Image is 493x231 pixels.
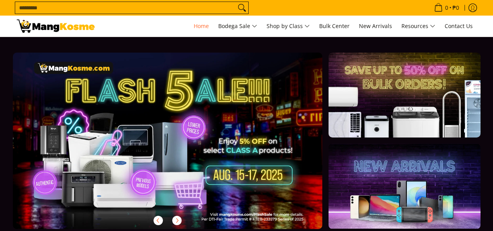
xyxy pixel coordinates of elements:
[194,22,209,30] span: Home
[451,5,460,11] span: ₱0
[190,16,213,37] a: Home
[102,16,477,37] nav: Main Menu
[263,16,314,37] a: Shop by Class
[315,16,353,37] a: Bulk Center
[445,22,473,30] span: Contact Us
[398,16,439,37] a: Resources
[319,22,350,30] span: Bulk Center
[267,21,310,31] span: Shop by Class
[236,2,248,14] button: Search
[444,5,449,11] span: 0
[359,22,392,30] span: New Arrivals
[214,16,261,37] a: Bodega Sale
[17,19,95,33] img: Mang Kosme: Your Home Appliances Warehouse Sale Partner!
[168,212,186,229] button: Next
[441,16,477,37] a: Contact Us
[218,21,257,31] span: Bodega Sale
[150,212,167,229] button: Previous
[432,4,461,12] span: •
[355,16,396,37] a: New Arrivals
[401,21,435,31] span: Resources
